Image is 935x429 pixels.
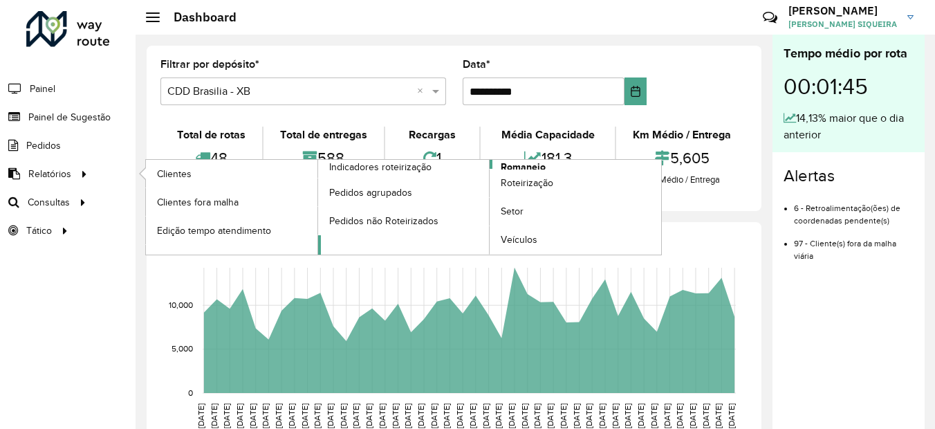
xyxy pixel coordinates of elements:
[157,195,239,210] span: Clientes fora malha
[788,18,897,30] span: [PERSON_NAME] SIQUEIRA
[329,160,432,174] span: Indicadores roteirização
[572,403,581,428] text: [DATE]
[520,403,529,428] text: [DATE]
[598,403,607,428] text: [DATE]
[468,403,477,428] text: [DATE]
[620,173,744,187] div: Km Médio / Entrega
[351,403,360,428] text: [DATE]
[403,403,412,428] text: [DATE]
[484,143,611,173] div: 181,3
[164,127,259,143] div: Total de rotas
[675,403,684,428] text: [DATE]
[501,232,537,247] span: Veículos
[248,403,257,428] text: [DATE]
[455,403,464,428] text: [DATE]
[559,403,568,428] text: [DATE]
[624,77,647,105] button: Choose Date
[623,403,632,428] text: [DATE]
[490,226,661,254] a: Veículos
[546,403,555,428] text: [DATE]
[146,160,317,188] a: Clientes
[326,403,335,428] text: [DATE]
[318,179,490,206] a: Pedidos agrupados
[160,10,237,25] h2: Dashboard
[417,83,429,100] span: Clear all
[788,4,897,17] h3: [PERSON_NAME]
[391,403,400,428] text: [DATE]
[784,110,914,143] div: 14,13% maior que o dia anterior
[300,403,309,428] text: [DATE]
[484,127,611,143] div: Média Capacidade
[313,403,322,428] text: [DATE]
[26,223,52,238] span: Tático
[389,143,476,173] div: 1
[26,138,61,153] span: Pedidos
[169,300,193,309] text: 10,000
[490,198,661,226] a: Setor
[267,143,380,173] div: 588
[164,143,259,173] div: 48
[688,403,697,428] text: [DATE]
[494,403,503,428] text: [DATE]
[287,403,296,428] text: [DATE]
[157,223,271,238] span: Edição tempo atendimento
[196,403,205,428] text: [DATE]
[210,403,219,428] text: [DATE]
[714,403,723,428] text: [DATE]
[490,170,661,197] a: Roteirização
[318,207,490,235] a: Pedidos não Roteirizados
[339,403,348,428] text: [DATE]
[329,185,412,200] span: Pedidos agrupados
[146,188,317,216] a: Clientes fora malha
[172,345,193,354] text: 5,000
[794,192,914,227] li: 6 - Retroalimentação(ões) de coordenadas pendente(s)
[318,160,662,255] a: Romaneio
[620,143,744,173] div: 5,605
[364,403,373,428] text: [DATE]
[267,127,380,143] div: Total de entregas
[507,403,516,428] text: [DATE]
[784,44,914,63] div: Tempo médio por rota
[222,403,231,428] text: [DATE]
[378,403,387,428] text: [DATE]
[389,127,476,143] div: Recargas
[429,403,438,428] text: [DATE]
[620,127,744,143] div: Km Médio / Entrega
[501,176,553,190] span: Roteirização
[157,167,192,181] span: Clientes
[329,214,438,228] span: Pedidos não Roteirizados
[755,3,785,33] a: Contato Rápido
[463,56,490,73] label: Data
[636,403,645,428] text: [DATE]
[28,195,70,210] span: Consultas
[416,403,425,428] text: [DATE]
[146,160,490,255] a: Indicadores roteirização
[584,403,593,428] text: [DATE]
[146,217,317,244] a: Edição tempo atendimento
[261,403,270,428] text: [DATE]
[794,227,914,262] li: 97 - Cliente(s) fora da malha viária
[235,403,244,428] text: [DATE]
[274,403,283,428] text: [DATE]
[501,204,524,219] span: Setor
[727,403,736,428] text: [DATE]
[442,403,451,428] text: [DATE]
[784,166,914,186] h4: Alertas
[188,388,193,397] text: 0
[30,82,55,96] span: Painel
[649,403,658,428] text: [DATE]
[663,403,672,428] text: [DATE]
[701,403,710,428] text: [DATE]
[501,160,546,174] span: Romaneio
[28,110,111,125] span: Painel de Sugestão
[160,56,259,73] label: Filtrar por depósito
[611,403,620,428] text: [DATE]
[28,167,71,181] span: Relatórios
[481,403,490,428] text: [DATE]
[784,63,914,110] div: 00:01:45
[533,403,541,428] text: [DATE]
